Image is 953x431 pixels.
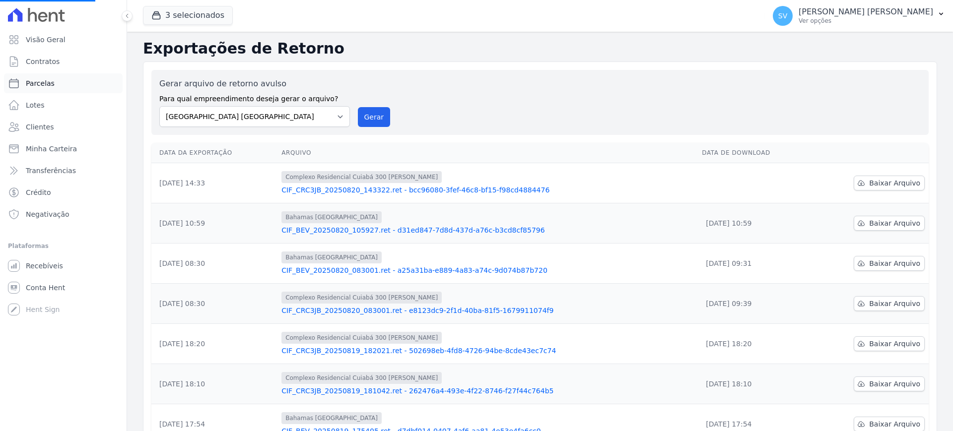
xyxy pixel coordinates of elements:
span: Baixar Arquivo [869,379,920,389]
span: Bahamas [GEOGRAPHIC_DATA] [281,211,382,223]
th: Data da Exportação [151,143,277,163]
p: Ver opções [799,17,933,25]
span: Baixar Arquivo [869,178,920,188]
span: Lotes [26,100,45,110]
a: Baixar Arquivo [854,336,925,351]
span: Crédito [26,187,51,197]
td: [DATE] 08:30 [151,244,277,284]
td: [DATE] 14:33 [151,163,277,203]
span: Baixar Arquivo [869,218,920,228]
span: Parcelas [26,78,55,88]
span: Baixar Arquivo [869,339,920,349]
a: Transferências [4,161,123,181]
a: CIF_CRC3JB_20250819_182021.ret - 502698eb-4fd8-4726-94be-8cde43ec7c74 [281,346,694,356]
label: Gerar arquivo de retorno avulso [159,78,350,90]
span: Transferências [26,166,76,176]
a: CIF_BEV_20250820_105927.ret - d31ed847-7d8d-437d-a76c-b3cd8cf85796 [281,225,694,235]
a: CIF_CRC3JB_20250820_083001.ret - e8123dc9-2f1d-40ba-81f5-1679911074f9 [281,306,694,315]
label: Para qual empreendimento deseja gerar o arquivo? [159,90,350,104]
a: Crédito [4,183,123,202]
span: Minha Carteira [26,144,77,154]
th: Data de Download [698,143,811,163]
a: Negativação [4,204,123,224]
a: Baixar Arquivo [854,216,925,231]
a: Clientes [4,117,123,137]
td: [DATE] 08:30 [151,284,277,324]
h2: Exportações de Retorno [143,40,937,58]
td: [DATE] 09:31 [698,244,811,284]
span: Bahamas [GEOGRAPHIC_DATA] [281,251,382,263]
span: Baixar Arquivo [869,299,920,308]
a: Lotes [4,95,123,115]
button: SV [PERSON_NAME] [PERSON_NAME] Ver opções [765,2,953,30]
span: Conta Hent [26,283,65,293]
button: 3 selecionados [143,6,233,25]
span: Clientes [26,122,54,132]
a: Minha Carteira [4,139,123,159]
a: Baixar Arquivo [854,256,925,271]
div: Plataformas [8,240,119,252]
a: CIF_BEV_20250820_083001.ret - a25a31ba-e889-4a83-a74c-9d074b87b720 [281,265,694,275]
a: Baixar Arquivo [854,176,925,190]
p: [PERSON_NAME] [PERSON_NAME] [799,7,933,17]
a: CIF_CRC3JB_20250820_143322.ret - bcc96080-3fef-46c8-bf15-f98cd4884476 [281,185,694,195]
a: CIF_CRC3JB_20250819_181042.ret - 262476a4-493e-4f22-8746-f27f44c764b5 [281,386,694,396]
td: [DATE] 10:59 [698,203,811,244]
span: Bahamas [GEOGRAPHIC_DATA] [281,412,382,424]
a: Baixar Arquivo [854,296,925,311]
span: Baixar Arquivo [869,419,920,429]
span: Visão Geral [26,35,66,45]
span: Negativação [26,209,69,219]
a: Conta Hent [4,278,123,298]
span: SV [778,12,787,19]
td: [DATE] 18:20 [151,324,277,364]
td: [DATE] 18:10 [151,364,277,404]
span: Complexo Residencial Cuiabá 300 [PERSON_NAME] [281,372,442,384]
a: Contratos [4,52,123,71]
span: Complexo Residencial Cuiabá 300 [PERSON_NAME] [281,332,442,344]
td: [DATE] 18:20 [698,324,811,364]
button: Gerar [358,107,391,127]
span: Complexo Residencial Cuiabá 300 [PERSON_NAME] [281,292,442,304]
span: Contratos [26,57,60,66]
td: [DATE] 18:10 [698,364,811,404]
a: Visão Geral [4,30,123,50]
td: [DATE] 09:39 [698,284,811,324]
a: Parcelas [4,73,123,93]
span: Complexo Residencial Cuiabá 300 [PERSON_NAME] [281,171,442,183]
span: Baixar Arquivo [869,258,920,268]
a: Recebíveis [4,256,123,276]
td: [DATE] 10:59 [151,203,277,244]
span: Recebíveis [26,261,63,271]
a: Baixar Arquivo [854,376,925,391]
th: Arquivo [277,143,698,163]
